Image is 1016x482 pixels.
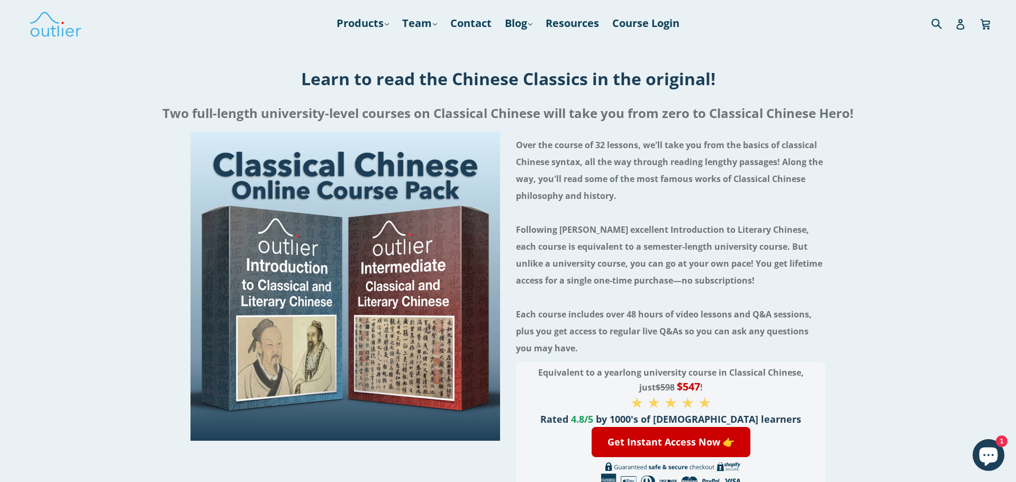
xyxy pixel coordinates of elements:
a: Products [331,14,394,33]
a: Team [397,14,442,33]
h1: Learn to read the Chinese Classics in the original! [8,67,1008,90]
span: 4.8/5 [571,413,593,425]
span: Rated [540,413,568,425]
input: Search [929,12,958,34]
inbox-online-store-chat: Shopify online store chat [969,439,1008,474]
img: Outlier Linguistics [29,8,82,39]
s: $598 [656,381,675,393]
span: $547 [677,379,700,394]
span: by 1000's of [DEMOGRAPHIC_DATA] learners [596,413,801,425]
a: Get Instant Access Now 👉 [592,427,750,457]
a: Blog [500,14,538,33]
h4: Over the course of 32 lessons, we'll take you from the basics of classical Chinese syntax, all th... [516,137,825,357]
h2: Two full-length university-level courses on Classical Chinese will take you from zero to Classica... [8,101,1008,126]
span: ★ ★ ★ ★ ★ [630,392,711,412]
a: Course Login [607,14,685,33]
a: Contact [445,14,497,33]
span: Equivalent to a yearlong university course in Classical Chinese, just ! [538,367,804,393]
a: Resources [540,14,604,33]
